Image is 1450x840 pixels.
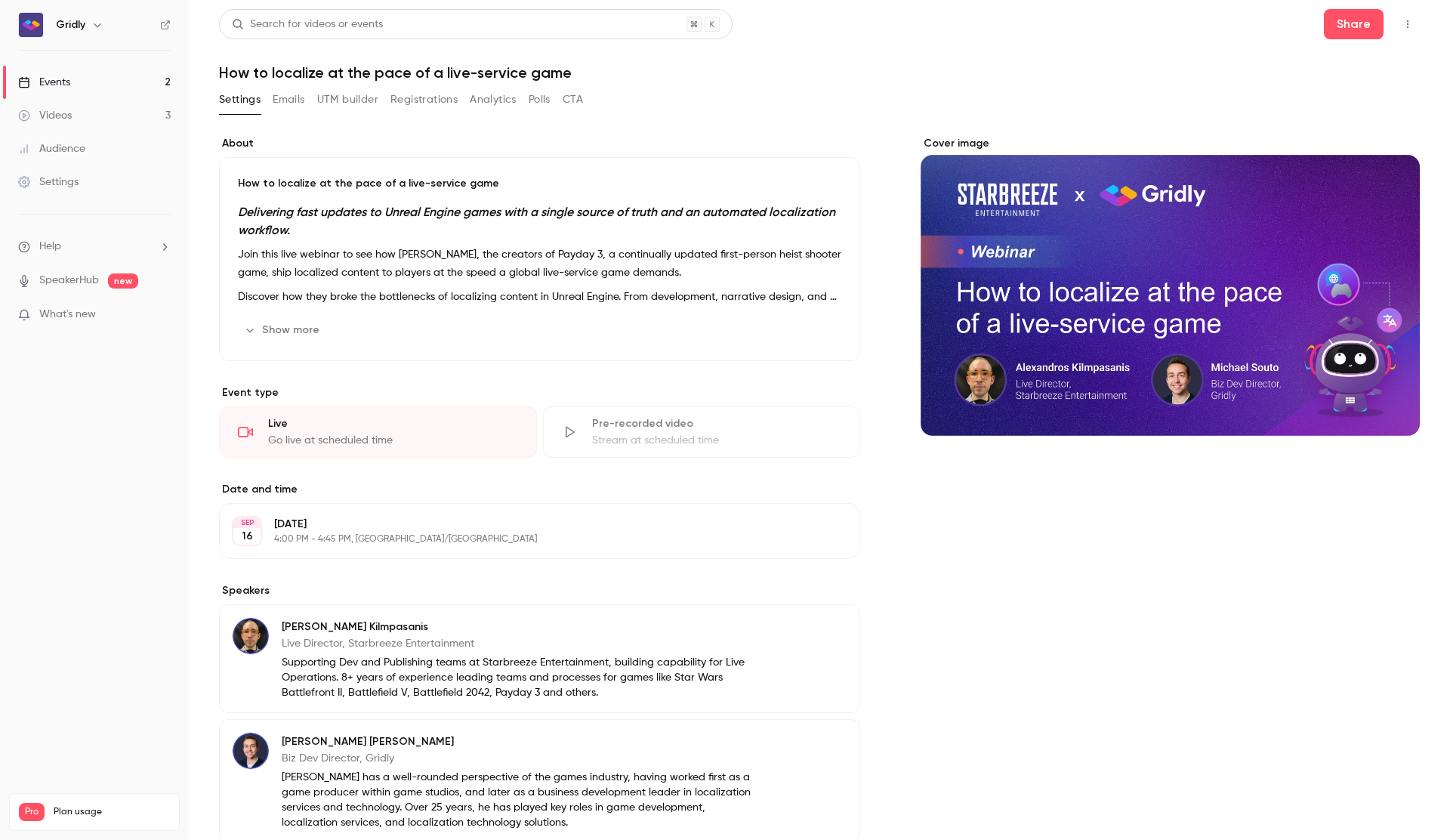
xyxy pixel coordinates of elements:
[592,433,842,448] div: Stream at scheduled time
[219,385,860,400] p: Event type
[18,174,79,190] div: Settings
[1324,9,1384,39] button: Share
[238,176,841,191] p: How to localize at the pace of a live-service game
[274,517,780,532] p: [DATE]
[233,733,269,769] img: Michael Souto
[543,406,861,458] div: Pre-recorded videoStream at scheduled time
[219,604,860,713] div: Alexandros Kilmpasanis[PERSON_NAME] KilmpasanisLive Director, Starbreeze EntertainmentSupporting ...
[39,239,61,255] span: Help
[268,416,518,431] div: Live
[282,619,762,635] p: [PERSON_NAME] Kilmpasanis
[219,136,860,151] label: About
[219,482,860,497] label: Date and time
[592,416,842,431] div: Pre-recorded video
[219,63,1420,82] h1: How to localize at the pace of a live-service game
[56,17,85,32] h6: Gridly
[24,24,36,36] img: logo_orange.svg
[233,618,269,654] img: Alexandros Kilmpasanis
[24,39,36,51] img: website_grey.svg
[268,433,518,448] div: Go live at scheduled time
[282,734,762,749] p: [PERSON_NAME] [PERSON_NAME]
[238,205,835,237] em: Delivering fast updates to Unreal Engine games with a single source of truth and an automated loc...
[41,88,53,100] img: tab_domain_overview_orange.svg
[470,88,517,112] button: Analytics
[18,239,171,255] li: help-dropdown-opener
[39,307,96,323] span: What's new
[274,533,780,545] p: 4:00 PM - 4:45 PM, [GEOGRAPHIC_DATA]/[GEOGRAPHIC_DATA]
[19,13,43,37] img: Gridly
[57,89,135,99] div: Domain Overview
[219,583,860,598] label: Speakers
[167,89,255,99] div: Keywords by Traffic
[390,88,458,112] button: Registrations
[282,770,762,830] p: [PERSON_NAME] has a well-rounded perspective of the games industry, having worked first as a game...
[18,108,72,123] div: Videos
[150,88,162,100] img: tab_keywords_by_traffic_grey.svg
[232,17,383,32] div: Search for videos or events
[282,655,762,700] p: Supporting Dev and Publishing teams at Starbreeze Entertainment, building capability for Live Ope...
[238,318,329,342] button: Show more
[54,806,170,818] span: Plan usage
[233,517,261,528] div: SEP
[282,636,762,651] p: Live Director, Starbreeze Entertainment
[238,246,841,282] p: Join this live webinar to see how [PERSON_NAME], the creators of Payday 3, a continually updated ...
[563,88,583,112] button: CTA
[921,136,1420,151] label: Cover image
[19,803,45,821] span: Pro
[219,406,537,458] div: LiveGo live at scheduled time
[529,88,551,112] button: Polls
[282,751,762,766] p: Biz Dev Director, Gridly
[238,288,841,306] p: Discover how they broke the bottlenecks of localizing content in Unreal Engine. From development,...
[42,24,74,36] div: v 4.0.25
[219,88,261,112] button: Settings
[18,141,85,156] div: Audience
[242,529,253,544] p: 16
[108,273,138,289] span: new
[317,88,378,112] button: UTM builder
[273,88,304,112] button: Emails
[39,273,99,289] a: SpeakerHub
[39,39,166,51] div: Domain: [DOMAIN_NAME]
[18,75,70,90] div: Events
[921,136,1420,436] section: Cover image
